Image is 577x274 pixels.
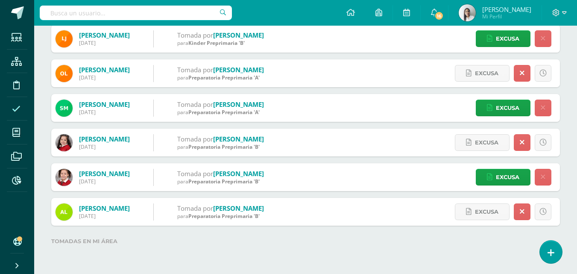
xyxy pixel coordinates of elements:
[79,109,130,116] div: [DATE]
[177,143,264,150] div: para
[79,65,130,74] a: [PERSON_NAME]
[40,6,232,20] input: Busca un usuario...
[476,100,530,116] a: Excusa
[79,143,130,150] div: [DATE]
[213,135,264,143] a: [PERSON_NAME]
[496,31,519,47] span: Excusa
[213,65,264,74] a: [PERSON_NAME]
[213,169,264,178] a: [PERSON_NAME]
[455,134,510,151] a: Excusa
[79,39,130,47] div: [DATE]
[188,74,260,81] span: Preparatoria Preprimaria 'A'
[475,65,498,81] span: Excusa
[482,13,531,20] span: Mi Perfil
[51,233,560,250] label: Tomadas en mi área
[79,169,130,178] a: [PERSON_NAME]
[213,31,264,39] a: [PERSON_NAME]
[177,74,264,81] div: para
[177,204,213,212] span: Tomada por
[56,30,73,47] img: 574b9c0a4afd747d4961b85cb8183981.png
[455,203,510,220] a: Excusa
[434,11,444,21] span: 16
[56,100,73,117] img: 7554b6f174d1ea6def05b838bb1c3b38.png
[79,178,130,185] div: [DATE]
[177,31,213,39] span: Tomada por
[188,39,245,47] span: Kinder Preprimaria 'B'
[79,135,130,143] a: [PERSON_NAME]
[177,169,213,178] span: Tomada por
[496,100,519,116] span: Excusa
[475,135,498,150] span: Excusa
[56,203,73,221] img: afb17c079606e0579a9527c1aa824382.png
[496,169,519,185] span: Excusa
[455,65,510,82] a: Excusa
[459,4,476,21] img: 41313f044ecd9476e881d3b5cd835107.png
[79,204,130,212] a: [PERSON_NAME]
[177,212,264,220] div: para
[188,143,260,150] span: Preparatoria Preprimaria 'B'
[177,109,264,116] div: para
[177,100,213,109] span: Tomada por
[476,169,530,186] a: Excusa
[213,100,264,109] a: [PERSON_NAME]
[177,65,213,74] span: Tomada por
[475,204,498,220] span: Excusa
[79,100,130,109] a: [PERSON_NAME]
[476,30,530,47] a: Excusa
[56,65,73,82] img: e44efcca0bddf721df009fba866a51eb.png
[56,169,73,186] img: 926e4d1de4aaa9e6d1ba20fdfffa46ac.png
[177,178,264,185] div: para
[177,135,213,143] span: Tomada por
[79,212,130,220] div: [DATE]
[56,134,73,151] img: 427c38cf35f3790d44585b1ee1e85694.png
[213,204,264,212] a: [PERSON_NAME]
[482,5,531,14] span: [PERSON_NAME]
[188,109,260,116] span: Preparatoria Preprimaria 'A'
[188,178,260,185] span: Preparatoria Preprimaria 'B'
[177,39,264,47] div: para
[79,31,130,39] a: [PERSON_NAME]
[188,212,260,220] span: Preparatoria Preprimaria 'B'
[79,74,130,81] div: [DATE]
